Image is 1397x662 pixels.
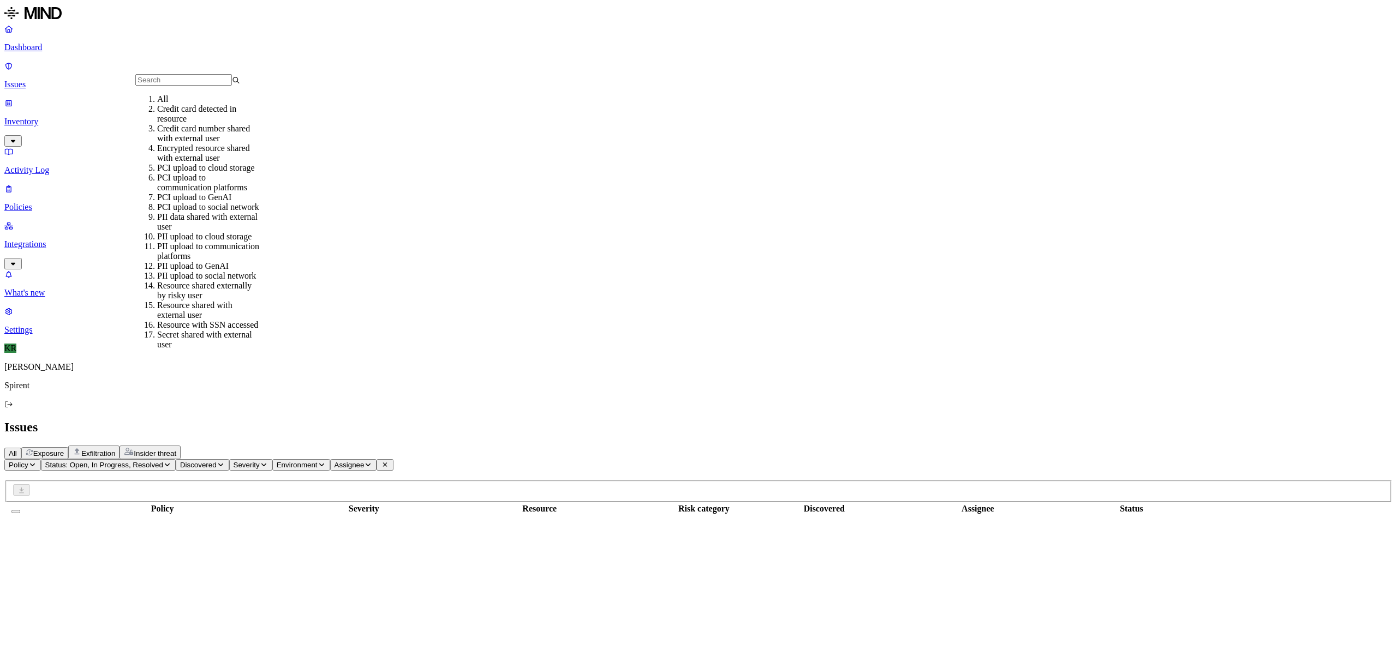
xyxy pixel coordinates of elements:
[157,104,262,124] div: Credit card detected in resource
[157,330,262,350] div: Secret shared with external user
[4,420,1393,435] h2: Issues
[1067,504,1196,514] div: Status
[4,269,1393,298] a: What's new
[891,504,1065,514] div: Assignee
[157,202,262,212] div: PCI upload to social network
[4,221,1393,268] a: Integrations
[157,271,262,281] div: PII upload to social network
[4,98,1393,145] a: Inventory
[277,461,318,469] span: Environment
[157,281,262,300] div: Resource shared externally by risky user
[4,24,1393,52] a: Dashboard
[4,344,16,353] span: KR
[157,212,262,232] div: PII data shared with external user
[135,74,232,86] input: Search
[299,504,428,514] div: Severity
[4,147,1393,175] a: Activity Log
[234,461,260,469] span: Severity
[9,449,17,458] span: All
[157,242,262,261] div: PII upload to communication platforms
[157,124,262,143] div: Credit card number shared with external user
[431,504,648,514] div: Resource
[157,143,262,163] div: Encrypted resource shared with external user
[4,4,62,22] img: MIND
[157,261,262,271] div: PII upload to GenAI
[157,163,262,173] div: PCI upload to cloud storage
[4,80,1393,89] p: Issues
[157,300,262,320] div: Resource shared with external user
[157,192,262,202] div: PCI upload to GenAI
[760,504,889,514] div: Discovered
[11,510,20,513] button: Select all
[335,461,365,469] span: Assignee
[157,94,262,104] div: All
[4,325,1393,335] p: Settings
[28,504,297,514] div: Policy
[134,449,176,458] span: Insider threat
[45,461,163,469] span: Status: Open, In Progress, Resolved
[9,461,28,469] span: Policy
[157,320,262,330] div: Resource with SSN accessed
[81,449,115,458] span: Exfiltration
[4,43,1393,52] p: Dashboard
[4,306,1393,335] a: Settings
[157,173,262,192] div: PCI upload to communication platforms
[4,381,1393,390] p: Spirent
[4,4,1393,24] a: MIND
[4,165,1393,175] p: Activity Log
[157,232,262,242] div: PII upload to cloud storage
[4,239,1393,249] p: Integrations
[4,202,1393,212] p: Policies
[650,504,757,514] div: Risk category
[4,61,1393,89] a: Issues
[4,184,1393,212] a: Policies
[4,288,1393,298] p: What's new
[33,449,64,458] span: Exposure
[4,117,1393,127] p: Inventory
